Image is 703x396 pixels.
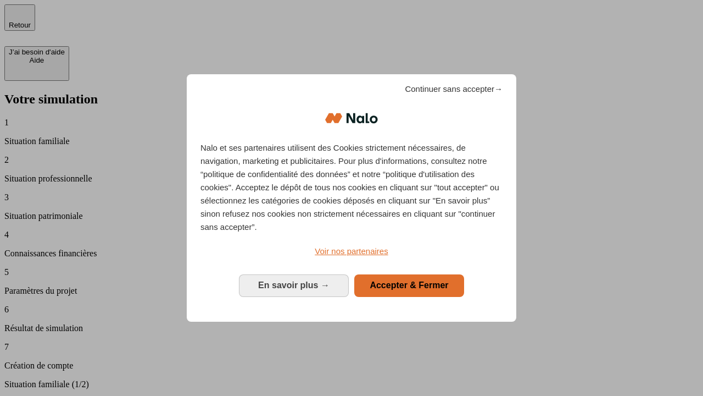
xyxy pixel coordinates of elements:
button: En savoir plus: Configurer vos consentements [239,274,349,296]
a: Voir nos partenaires [200,245,503,258]
span: En savoir plus → [258,280,330,290]
span: Voir nos partenaires [315,246,388,256]
button: Accepter & Fermer: Accepter notre traitement des données et fermer [354,274,464,296]
img: Logo [325,102,378,135]
p: Nalo et ses partenaires utilisent des Cookies strictement nécessaires, de navigation, marketing e... [200,141,503,234]
div: Bienvenue chez Nalo Gestion du consentement [187,74,516,321]
span: Continuer sans accepter→ [405,82,503,96]
span: Accepter & Fermer [370,280,448,290]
